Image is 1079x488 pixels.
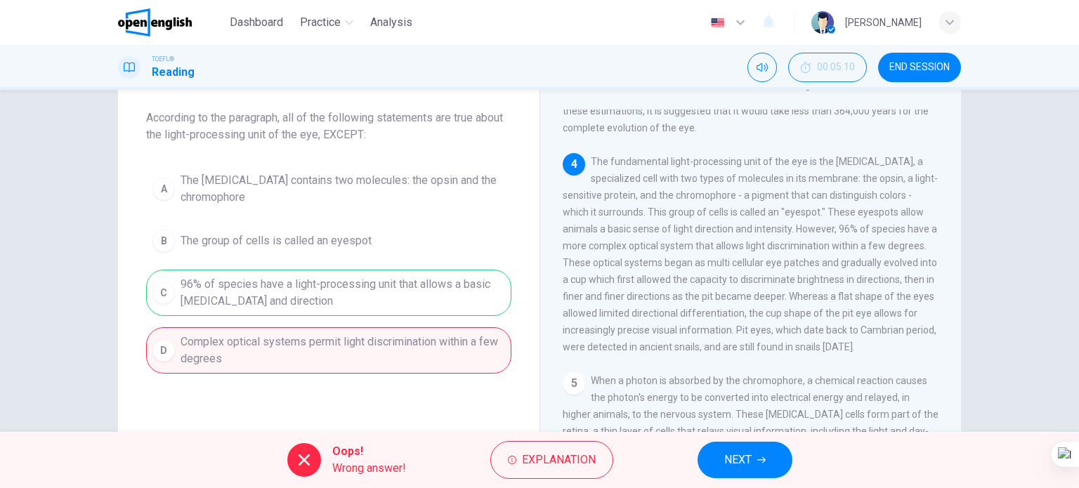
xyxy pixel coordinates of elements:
[332,443,406,460] span: Oops!
[152,54,174,64] span: TOEFL®
[224,10,289,35] button: Dashboard
[563,153,585,176] div: 4
[563,156,938,352] span: The fundamental light-processing unit of the eye is the [MEDICAL_DATA], a specialized cell with t...
[747,53,777,82] div: Mute
[788,53,867,82] div: Hide
[811,11,834,34] img: Profile picture
[294,10,359,35] button: Practice
[118,8,224,37] a: OpenEnglish logo
[230,14,283,31] span: Dashboard
[845,14,922,31] div: [PERSON_NAME]
[563,372,585,395] div: 5
[878,53,961,82] button: END SESSION
[370,14,412,31] span: Analysis
[332,460,406,477] span: Wrong answer!
[817,62,855,73] span: 00:05:10
[365,10,418,35] button: Analysis
[522,450,596,470] span: Explanation
[788,53,867,82] button: 00:05:10
[490,441,613,479] button: Explanation
[152,64,195,81] h1: Reading
[118,8,192,37] img: OpenEnglish logo
[889,62,950,73] span: END SESSION
[698,442,792,478] button: NEXT
[709,18,726,28] img: en
[724,450,752,470] span: NEXT
[146,110,511,143] span: According to the paragraph, all of the following statements are true about the light-processing u...
[300,14,341,31] span: Practice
